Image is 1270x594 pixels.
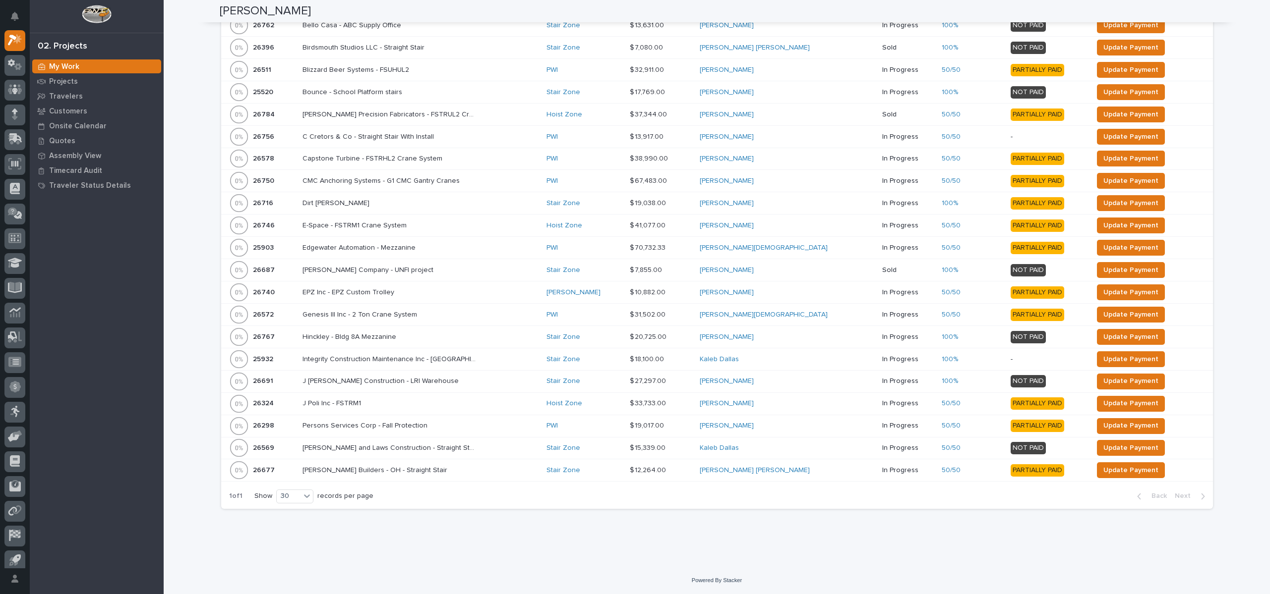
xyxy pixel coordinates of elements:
a: Quotes [30,133,164,148]
p: $ 38,990.00 [630,153,670,163]
p: 26716 [253,197,275,208]
a: 50/50 [942,422,961,430]
span: Update Payment [1103,420,1158,432]
button: Update Payment [1097,374,1165,389]
a: [PERSON_NAME][DEMOGRAPHIC_DATA] [700,311,828,319]
div: PARTIALLY PAID [1011,309,1064,321]
a: [PERSON_NAME] [700,133,754,141]
p: Sold [882,44,934,52]
p: In Progress [882,311,934,319]
div: PARTIALLY PAID [1011,153,1064,165]
a: 50/50 [942,110,961,119]
p: In Progress [882,422,934,430]
a: Powered By Stacker [692,577,742,583]
a: PWI [546,177,558,185]
div: NOT PAID [1011,86,1046,99]
a: Travelers [30,89,164,104]
span: Update Payment [1103,175,1158,187]
p: $ 32,911.00 [630,64,666,74]
p: C Cretors & Co - Straight Stair With Install [302,131,436,141]
p: $ 7,080.00 [630,42,665,52]
tr: 2656926569 [PERSON_NAME] and Laws Construction - Straight Stair - [GEOGRAPHIC_DATA][PERSON_NAME] ... [221,437,1213,459]
p: $ 19,038.00 [630,197,668,208]
a: 50/50 [942,244,961,252]
span: Update Payment [1103,197,1158,209]
span: Update Payment [1103,86,1158,98]
a: PWI [546,244,558,252]
a: Stair Zone [546,21,580,30]
p: Onsite Calendar [49,122,107,131]
tr: 2651126511 Blizzard Beer Systems - FSUHUL2Blizzard Beer Systems - FSUHUL2 PWI $ 32,911.00$ 32,911... [221,59,1213,81]
a: Hoist Zone [546,110,582,119]
a: [PERSON_NAME] [700,155,754,163]
p: Pinkerton and Laws Construction - Straight Stair - Bainbridge [302,442,478,452]
p: Genesis III Inc - 2 Ton Crane System [302,309,419,319]
p: $ 31,502.00 [630,309,667,319]
a: 50/50 [942,466,961,475]
p: $ 10,882.00 [630,286,667,297]
tr: 2675626756 C Cretors & Co - Straight Stair With InstallC Cretors & Co - Straight Stair With Insta... [221,126,1213,148]
div: PARTIALLY PAID [1011,420,1064,432]
a: [PERSON_NAME] [700,110,754,119]
p: 26572 [253,309,276,319]
p: [PERSON_NAME] Company - UNFI project [302,264,435,274]
div: NOT PAID [1011,42,1046,54]
p: Assembly View [49,152,101,161]
tr: 2667726677 [PERSON_NAME] Builders - OH - Straight Stair[PERSON_NAME] Builders - OH - Straight Sta... [221,459,1213,482]
p: In Progress [882,399,934,408]
button: Update Payment [1097,440,1165,456]
a: [PERSON_NAME] [700,88,754,97]
p: 26784 [253,108,277,119]
tr: 2671626716 Dirt [PERSON_NAME]Dirt [PERSON_NAME] Stair Zone $ 19,038.00$ 19,038.00 [PERSON_NAME] I... [221,192,1213,215]
p: In Progress [882,21,934,30]
div: PARTIALLY PAID [1011,197,1064,210]
a: [PERSON_NAME] [700,199,754,208]
span: Update Payment [1103,219,1158,231]
p: 26569 [253,442,276,452]
p: $ 12,264.00 [630,464,668,475]
p: 26767 [253,331,277,341]
button: Update Payment [1097,84,1165,100]
span: Update Payment [1103,153,1158,164]
p: In Progress [882,355,934,364]
p: In Progress [882,288,934,297]
p: 1 of 1 [221,484,250,508]
p: [PERSON_NAME] Builders - OH - Straight Stair [302,464,449,475]
p: In Progress [882,133,934,141]
span: Back [1146,491,1167,500]
p: Sold [882,266,934,274]
p: 25903 [253,242,276,252]
div: PARTIALLY PAID [1011,219,1064,232]
p: In Progress [882,155,934,163]
div: 02. Projects [38,41,87,52]
button: Update Payment [1097,195,1165,211]
a: 50/50 [942,177,961,185]
p: In Progress [882,377,934,385]
button: Notifications [4,6,25,27]
img: Workspace Logo [82,5,111,23]
span: Update Payment [1103,108,1158,120]
a: [PERSON_NAME] [PERSON_NAME] [700,44,810,52]
p: 26756 [253,131,276,141]
a: My Work [30,59,164,74]
p: $ 33,733.00 [630,397,668,408]
p: In Progress [882,466,934,475]
tr: 2678426784 [PERSON_NAME] Precision Fabricators - FSTRUL2 Crane System[PERSON_NAME] Precision Fabr... [221,104,1213,126]
div: Notifications [12,12,25,28]
p: - [1011,355,1086,364]
p: 26298 [253,420,276,430]
span: Update Payment [1103,64,1158,76]
a: Onsite Calendar [30,118,164,133]
a: Stair Zone [546,466,580,475]
button: Update Payment [1097,17,1165,33]
span: Update Payment [1103,42,1158,54]
span: Update Payment [1103,19,1158,31]
tr: 2669126691 J [PERSON_NAME] Construction - LRI WarehouseJ [PERSON_NAME] Construction - LRI Warehou... [221,370,1213,392]
p: 26746 [253,219,277,230]
p: - [1011,133,1086,141]
p: Dirt [PERSON_NAME] [302,197,371,208]
span: Update Payment [1103,286,1158,298]
p: $ 13,631.00 [630,19,666,30]
a: [PERSON_NAME] [PERSON_NAME] [700,466,810,475]
tr: 2632426324 J Poli Inc - FSTRM1J Poli Inc - FSTRM1 Hoist Zone $ 33,733.00$ 33,733.00 [PERSON_NAME]... [221,392,1213,415]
